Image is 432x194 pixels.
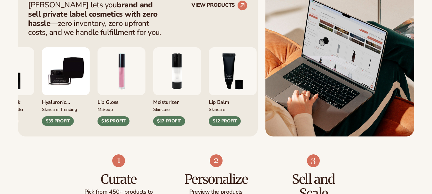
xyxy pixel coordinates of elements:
h3: Personalize [180,172,252,186]
div: TRENDING [60,106,77,113]
img: Shopify Image 8 [210,154,223,167]
img: Moisturizing lotion. [153,47,201,95]
p: [PERSON_NAME] lets you —zero inventory, zero upfront costs, and we handle fulfillment for you. [28,0,166,37]
h3: Curate [83,172,155,186]
img: Shopify Image 7 [112,154,125,167]
div: $16 PROFIT [98,116,130,126]
div: 1 / 9 [98,47,145,126]
div: Moisturizer [153,95,201,106]
img: Pink lip gloss. [98,47,145,95]
a: VIEW PRODUCTS [192,0,247,11]
div: 2 / 9 [153,47,201,126]
div: $12 PROFIT [209,116,241,126]
img: Hyaluronic Moisturizer [42,47,90,95]
div: 3 / 9 [209,47,257,126]
div: Hyaluronic moisturizer [42,95,90,106]
div: SKINCARE [42,106,58,113]
div: 9 / 9 [42,47,90,126]
div: $17 PROFIT [153,116,185,126]
div: Lip Gloss [98,95,145,106]
div: MAKEUP [98,106,113,113]
div: SKINCARE [153,106,169,113]
div: Lip Balm [209,95,257,106]
div: SKINCARE [209,106,225,113]
img: Shopify Image 9 [307,154,320,167]
img: Smoothing lip balm. [209,47,257,95]
div: BEST SELLER [3,106,24,113]
div: $35 PROFIT [42,116,74,126]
